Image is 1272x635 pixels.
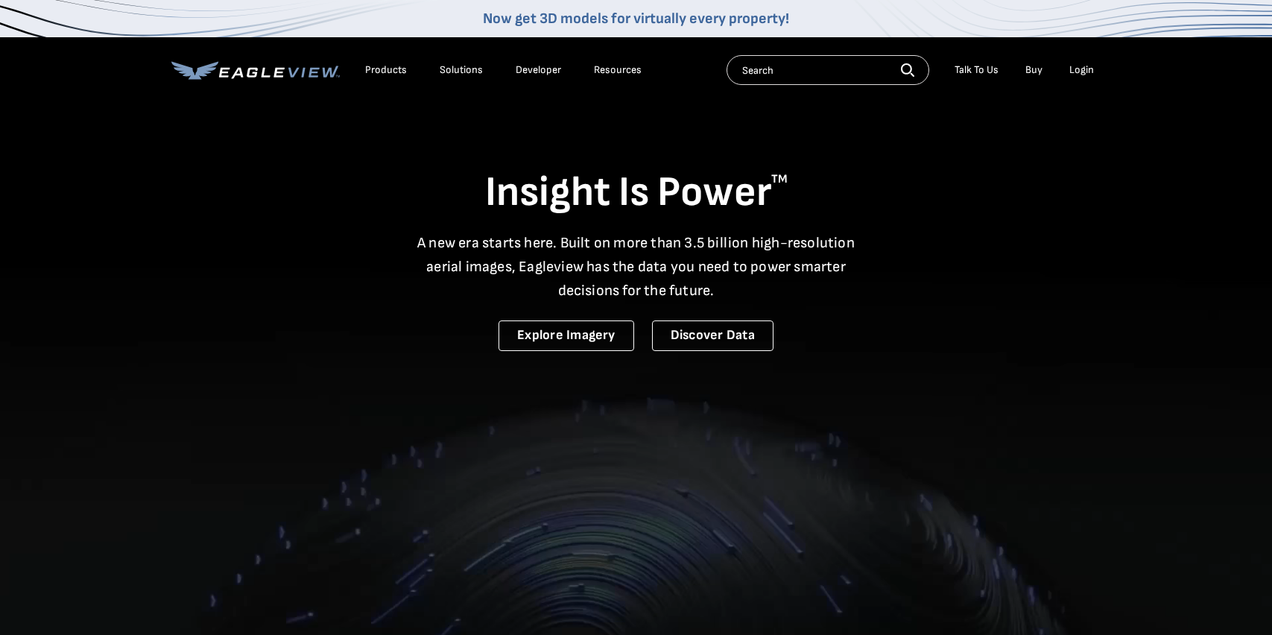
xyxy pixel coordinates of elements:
[727,55,929,85] input: Search
[499,320,634,351] a: Explore Imagery
[365,63,407,77] div: Products
[1025,63,1042,77] a: Buy
[440,63,483,77] div: Solutions
[771,172,788,186] sup: TM
[955,63,999,77] div: Talk To Us
[652,320,773,351] a: Discover Data
[171,167,1101,219] h1: Insight Is Power
[1069,63,1094,77] div: Login
[516,63,561,77] a: Developer
[483,10,789,28] a: Now get 3D models for virtually every property!
[408,231,864,303] p: A new era starts here. Built on more than 3.5 billion high-resolution aerial images, Eagleview ha...
[594,63,642,77] div: Resources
